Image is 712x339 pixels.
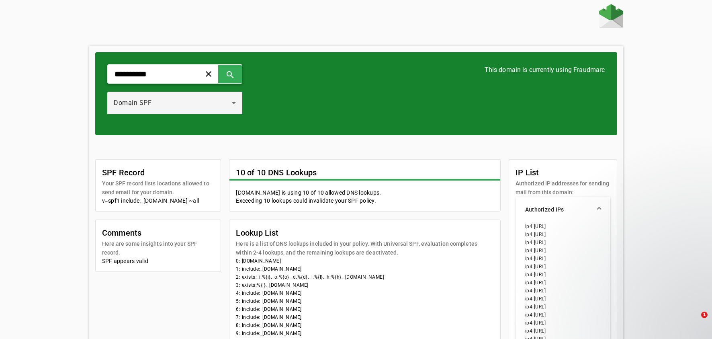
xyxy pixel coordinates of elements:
[525,295,601,303] li: ip4:[URL]
[102,197,215,205] div: v=spf1 include:_[DOMAIN_NAME] ~all
[516,179,610,197] mat-card-subtitle: Authorized IP addresses for sending mail from this domain:
[236,239,494,257] mat-card-subtitle: Here is a list of DNS lookups included in your policy. With Universal SPF, evaluation completes w...
[525,327,601,335] li: ip4:[URL]
[236,297,494,305] li: 5: include:_[DOMAIN_NAME]
[236,265,494,273] li: 1: include:_[DOMAIN_NAME]
[525,238,601,247] li: ip4:[URL]
[525,247,601,255] li: ip4:[URL]
[102,239,215,257] mat-card-subtitle: Here are some insights into your SPF record.
[229,189,500,211] mat-card-content: [DOMAIN_NAME] is using 10 of 10 allowed DNS lookups. Exceeding 10 lookups could invalidate your S...
[525,230,601,238] li: ip4:[URL]
[236,289,494,297] li: 4: include:_[DOMAIN_NAME]
[525,279,601,287] li: ip4:[URL]
[525,255,601,263] li: ip4:[URL]
[685,312,704,331] iframe: Intercom live chat
[114,99,151,107] span: Domain SPF
[599,4,623,28] img: Fraudmarc Logo
[525,222,601,230] li: ip4:[URL]
[236,329,494,337] li: 9: include:_[DOMAIN_NAME]
[525,311,601,319] li: ip4:[URL]
[525,263,601,271] li: ip4:[URL]
[236,313,494,321] li: 7: include:_[DOMAIN_NAME]
[525,287,601,295] li: ip4:[URL]
[236,321,494,329] li: 8: include:_[DOMAIN_NAME]
[236,257,494,265] li: 0: [DOMAIN_NAME]
[102,257,215,265] div: SPF appears valid
[599,4,623,30] a: Home
[525,205,591,214] mat-panel-title: Authorized IPs
[236,281,494,289] li: 3: exists:%{i}._[DOMAIN_NAME]
[236,226,494,239] mat-card-title: Lookup List
[102,166,215,179] mat-card-title: SPF Record
[525,271,601,279] li: ip4:[URL]
[236,166,317,179] mat-card-title: 10 of 10 DNS Lookups
[236,305,494,313] li: 6: include:_[DOMAIN_NAME]
[516,197,610,222] mat-expansion-panel-header: Authorized IPs
[516,166,610,179] mat-card-title: IP List
[701,312,708,318] span: 1
[485,64,605,76] h3: This domain is currently using Fraudmarc
[102,226,215,239] mat-card-title: Comments
[102,179,215,197] mat-card-subtitle: Your SPF record lists locations allowed to send email for your domain.
[525,319,601,327] li: ip4:[URL]
[525,303,601,311] li: ip4:[URL]
[236,273,494,281] li: 2: exists:_i.%{i}._o.%{o}._d.%{d}._l.%{l}._h.%{h}._[DOMAIN_NAME]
